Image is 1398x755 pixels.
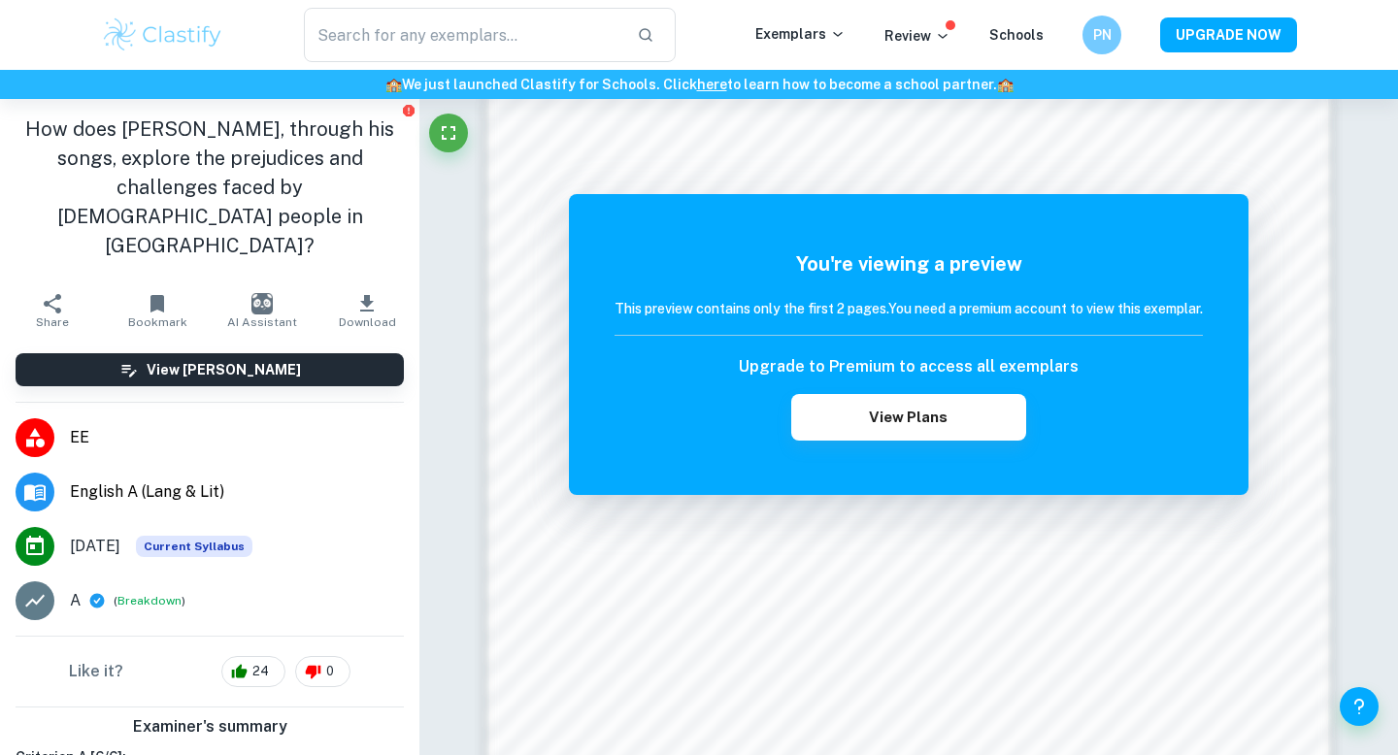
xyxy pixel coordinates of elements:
button: AI Assistant [210,283,315,338]
a: here [697,77,727,92]
h6: View [PERSON_NAME] [147,359,301,380]
span: EE [70,426,404,449]
div: This exemplar is based on the current syllabus. Feel free to refer to it for inspiration/ideas wh... [136,536,252,557]
span: ( ) [114,592,185,610]
span: 0 [316,662,345,681]
input: Search for any exemplars... [304,8,621,62]
span: Current Syllabus [136,536,252,557]
h6: Like it? [69,660,123,683]
span: 🏫 [385,77,402,92]
p: A [70,589,81,612]
button: Report issue [401,103,416,117]
span: Share [36,315,69,329]
h6: Upgrade to Premium to access all exemplars [739,355,1079,378]
span: 24 [242,662,280,681]
button: View Plans [791,394,1026,441]
h6: Examiner's summary [8,715,412,739]
span: Bookmark [128,315,187,329]
button: Help and Feedback [1340,687,1379,726]
h6: PN [1091,24,1114,46]
p: Exemplars [755,23,846,45]
button: Bookmark [105,283,210,338]
img: Clastify logo [101,16,224,54]
button: Fullscreen [429,114,468,152]
button: UPGRADE NOW [1160,17,1297,52]
h6: We just launched Clastify for Schools. Click to learn how to become a school partner. [4,74,1394,95]
button: Breakdown [117,592,182,609]
button: View [PERSON_NAME] [16,353,404,386]
button: PN [1082,16,1121,54]
p: Review [884,25,950,47]
span: 🏫 [997,77,1014,92]
h6: This preview contains only the first 2 pages. You need a premium account to view this exemplar. [615,298,1203,319]
h1: How does [PERSON_NAME], through his songs, explore the prejudices and challenges faced by [DEMOGR... [16,115,404,260]
button: Download [315,283,419,338]
span: Download [339,315,396,329]
h5: You're viewing a preview [615,249,1203,279]
img: AI Assistant [251,293,273,314]
span: AI Assistant [227,315,297,329]
a: Schools [989,27,1044,43]
span: English A (Lang & Lit) [70,480,404,504]
span: [DATE] [70,535,120,558]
